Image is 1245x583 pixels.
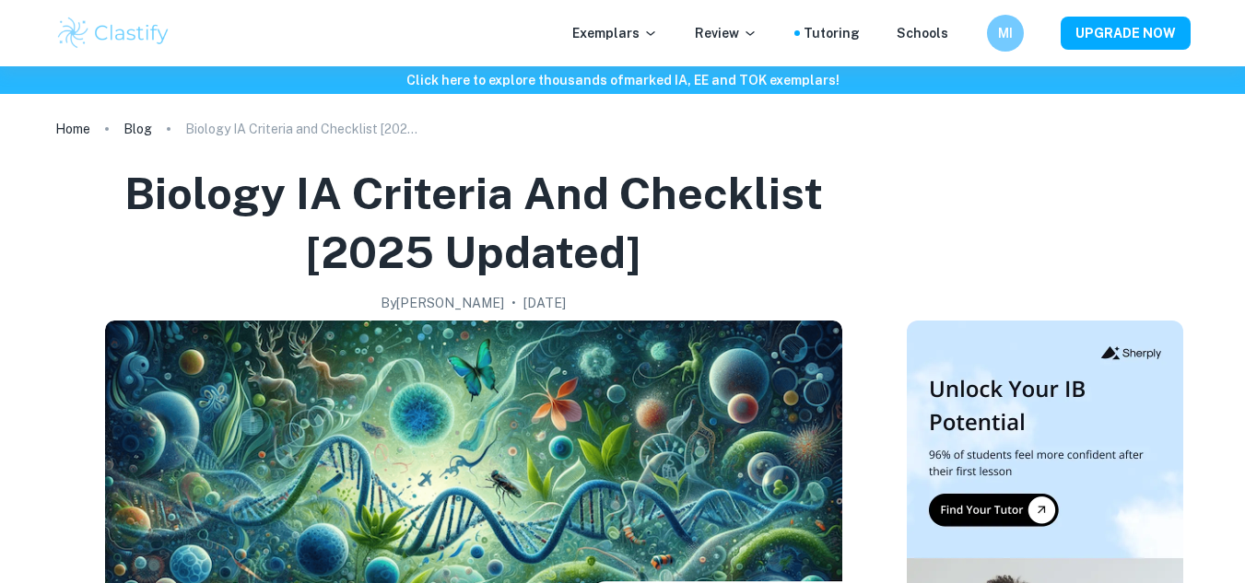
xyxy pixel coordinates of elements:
h2: [DATE] [523,293,566,313]
a: Blog [123,116,152,142]
button: UPGRADE NOW [1061,17,1191,50]
a: Home [55,116,90,142]
h6: Click here to explore thousands of marked IA, EE and TOK exemplars ! [4,70,1241,90]
p: Biology IA Criteria and Checklist [2025 updated] [185,119,425,139]
button: MI [987,15,1024,52]
a: Tutoring [804,23,860,43]
button: Help and Feedback [963,29,972,38]
h1: Biology IA Criteria and Checklist [2025 updated] [63,164,885,282]
p: • [511,293,516,313]
h2: By [PERSON_NAME] [381,293,504,313]
img: Clastify logo [55,15,172,52]
a: Schools [897,23,948,43]
p: Review [695,23,758,43]
h6: MI [994,23,1016,43]
p: Exemplars [572,23,658,43]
